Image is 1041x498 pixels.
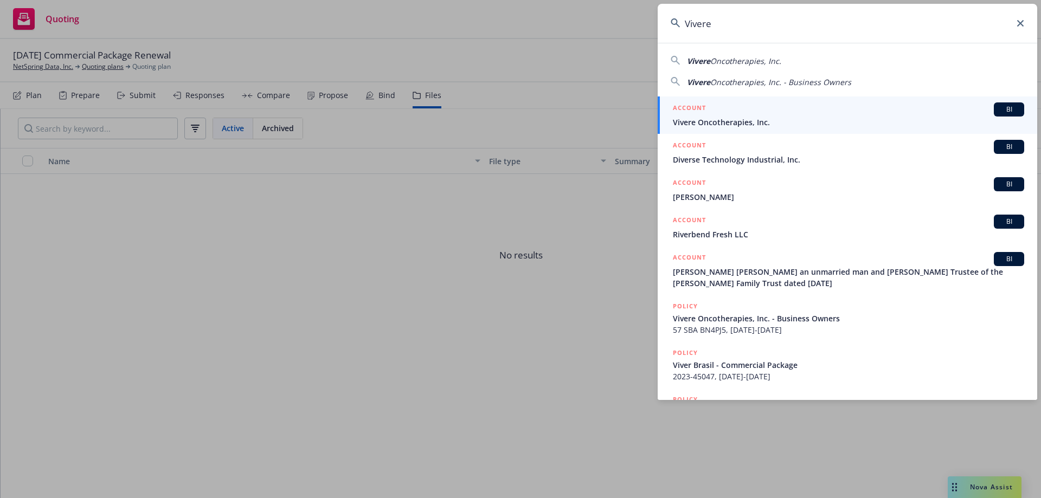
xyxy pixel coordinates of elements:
[673,394,698,405] h5: POLICY
[658,341,1037,388] a: POLICYViver Brasil - Commercial Package2023-45047, [DATE]-[DATE]
[673,140,706,153] h5: ACCOUNT
[673,313,1024,324] span: Vivere Oncotherapies, Inc. - Business Owners
[673,177,706,190] h5: ACCOUNT
[658,388,1037,435] a: POLICY
[998,105,1020,114] span: BI
[687,56,710,66] span: Vivere
[673,301,698,312] h5: POLICY
[673,266,1024,289] span: [PERSON_NAME] [PERSON_NAME] an unmarried man and [PERSON_NAME] Trustee of the [PERSON_NAME] Famil...
[998,179,1020,189] span: BI
[673,215,706,228] h5: ACCOUNT
[673,117,1024,128] span: Vivere Oncotherapies, Inc.
[658,246,1037,295] a: ACCOUNTBI[PERSON_NAME] [PERSON_NAME] an unmarried man and [PERSON_NAME] Trustee of the [PERSON_NA...
[673,252,706,265] h5: ACCOUNT
[658,209,1037,246] a: ACCOUNTBIRiverbend Fresh LLC
[998,217,1020,227] span: BI
[658,134,1037,171] a: ACCOUNTBIDiverse Technology Industrial, Inc.
[673,191,1024,203] span: [PERSON_NAME]
[687,77,710,87] span: Vivere
[658,171,1037,209] a: ACCOUNTBI[PERSON_NAME]
[673,229,1024,240] span: Riverbend Fresh LLC
[998,254,1020,264] span: BI
[998,142,1020,152] span: BI
[673,359,1024,371] span: Viver Brasil - Commercial Package
[673,324,1024,335] span: 57 SBA BN4PJ5, [DATE]-[DATE]
[673,102,706,115] h5: ACCOUNT
[658,96,1037,134] a: ACCOUNTBIVivere Oncotherapies, Inc.
[710,77,851,87] span: Oncotherapies, Inc. - Business Owners
[673,371,1024,382] span: 2023-45047, [DATE]-[DATE]
[658,295,1037,341] a: POLICYVivere Oncotherapies, Inc. - Business Owners57 SBA BN4PJ5, [DATE]-[DATE]
[710,56,781,66] span: Oncotherapies, Inc.
[673,347,698,358] h5: POLICY
[658,4,1037,43] input: Search...
[673,154,1024,165] span: Diverse Technology Industrial, Inc.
